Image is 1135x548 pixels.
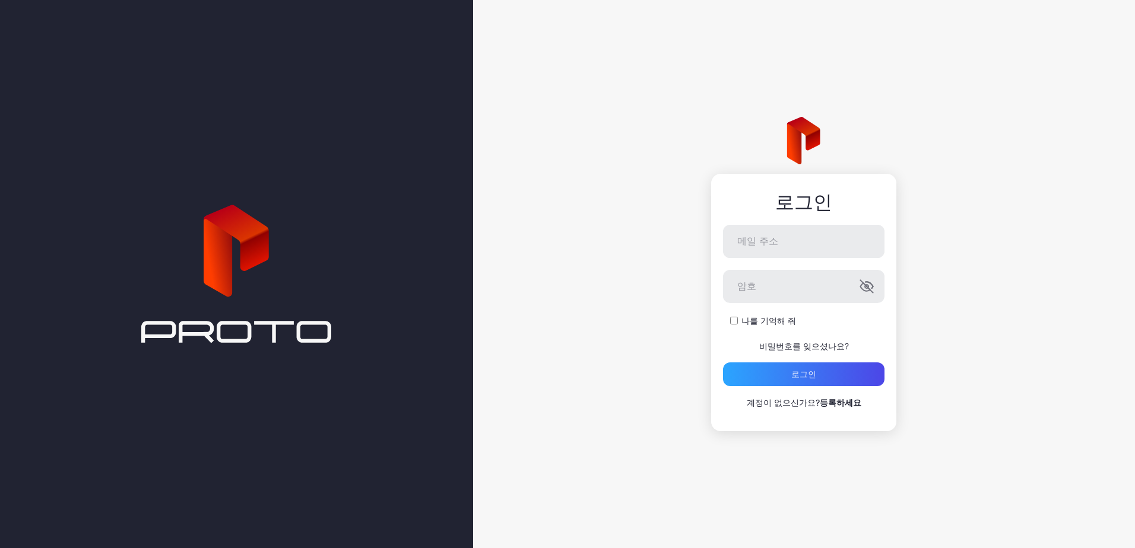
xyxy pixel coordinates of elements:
[860,279,874,294] button: 암호
[723,192,884,213] div: 로그인
[820,397,861,407] a: 등록하세요
[723,225,884,258] input: 메일 주소
[741,315,796,327] label: 나를 기억해 줘
[759,341,849,351] a: 비밀번호를 잊으셨나요?
[723,362,884,386] button: 로그인
[723,270,884,303] input: 암호
[791,369,816,379] div: 로그인
[723,396,884,410] p: 계정이 없으신가요?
